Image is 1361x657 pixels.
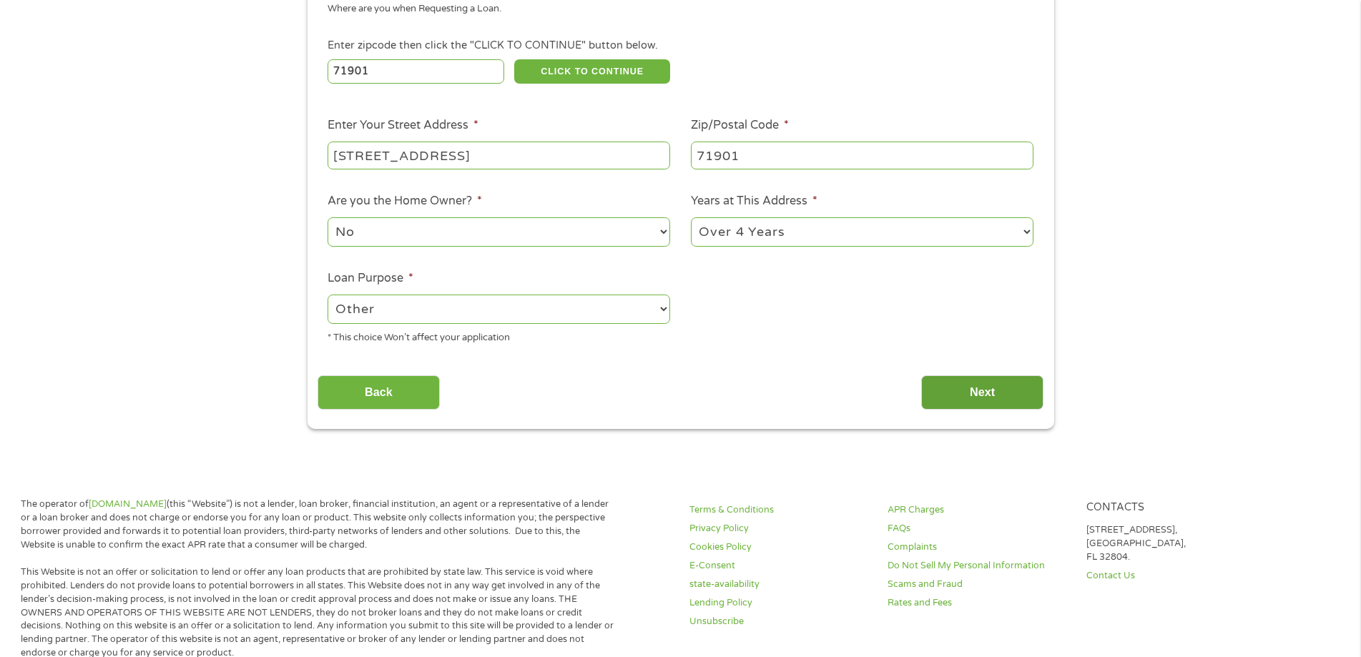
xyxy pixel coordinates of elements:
[888,596,1068,610] a: Rates and Fees
[89,498,167,510] a: [DOMAIN_NAME]
[691,194,817,209] label: Years at This Address
[888,540,1068,554] a: Complaints
[689,578,870,591] a: state-availability
[689,522,870,535] a: Privacy Policy
[888,578,1068,591] a: Scams and Fraud
[921,375,1043,410] input: Next
[328,271,413,286] label: Loan Purpose
[888,559,1068,573] a: Do Not Sell My Personal Information
[328,2,1023,16] div: Where are you when Requesting a Loan.
[328,194,482,209] label: Are you the Home Owner?
[888,522,1068,535] a: FAQs
[689,559,870,573] a: E-Consent
[328,38,1033,54] div: Enter zipcode then click the "CLICK TO CONTINUE" button below.
[689,596,870,610] a: Lending Policy
[1086,523,1267,564] p: [STREET_ADDRESS], [GEOGRAPHIC_DATA], FL 32804.
[689,615,870,628] a: Unsubscribe
[328,326,670,345] div: * This choice Won’t affect your application
[328,142,670,169] input: 1 Main Street
[888,503,1068,517] a: APR Charges
[689,503,870,517] a: Terms & Conditions
[21,498,616,552] p: The operator of (this “Website”) is not a lender, loan broker, financial institution, an agent or...
[328,59,504,84] input: Enter Zipcode (e.g 01510)
[328,118,478,133] label: Enter Your Street Address
[1086,569,1267,583] a: Contact Us
[318,375,440,410] input: Back
[691,118,789,133] label: Zip/Postal Code
[514,59,670,84] button: CLICK TO CONTINUE
[689,540,870,554] a: Cookies Policy
[1086,501,1267,515] h4: Contacts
